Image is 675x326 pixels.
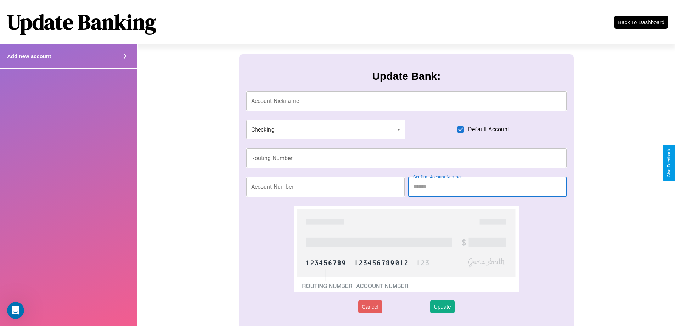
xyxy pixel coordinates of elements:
[358,300,382,313] button: Cancel
[614,16,668,29] button: Back To Dashboard
[666,149,671,177] div: Give Feedback
[7,302,24,319] iframe: Intercom live chat
[413,174,462,180] label: Confirm Account Number
[7,53,51,59] h4: Add new account
[294,206,518,292] img: check
[246,120,406,139] div: Checking
[468,125,509,134] span: Default Account
[430,300,454,313] button: Update
[372,70,440,82] h3: Update Bank:
[7,7,156,37] h1: Update Banking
